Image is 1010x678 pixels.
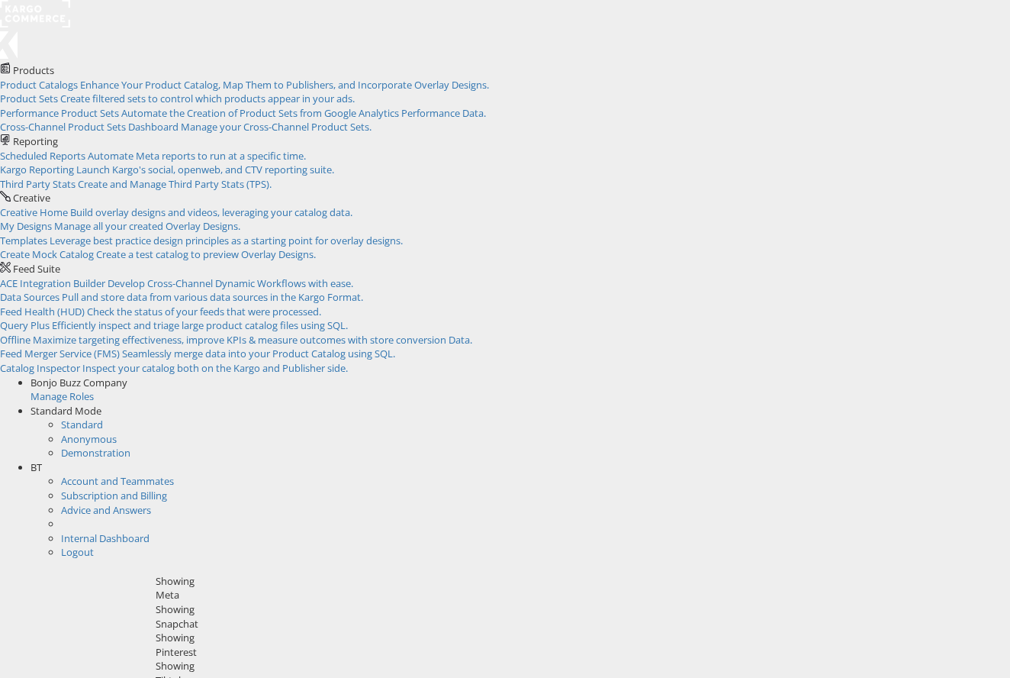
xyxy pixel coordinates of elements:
[88,149,306,163] span: Automate Meta reports to run at a specific time.
[52,318,348,332] span: Efficiently inspect and triage large product catalog files using SQL.
[61,545,94,559] a: Logout
[61,432,117,446] a: Anonymous
[61,489,167,502] a: Subscription and Billing
[13,191,50,205] span: Creative
[50,234,403,247] span: Leverage best practice design principles as a starting point for overlay designs.
[121,106,486,120] span: Automate the Creation of Product Sets from Google Analytics Performance Data.
[156,645,999,660] div: Pinterest
[33,333,472,347] span: Maximize targeting effectiveness, improve KPIs & measure outcomes with store conversion Data.
[156,659,999,673] div: Showing
[54,219,240,233] span: Manage all your created Overlay Designs.
[122,347,395,360] span: Seamlessly merge data into your Product Catalog using SQL.
[87,305,321,318] span: Check the status of your feeds that were processed.
[181,120,372,134] span: Manage your Cross-Channel Product Sets.
[96,247,316,261] span: Create a test catalog to preview Overlay Designs.
[31,460,42,474] span: BT
[61,474,174,488] a: Account and Teammates
[82,361,348,375] span: Inspect your catalog both on the Kargo and Publisher side.
[70,205,352,219] span: Build overlay designs and videos, leveraging your catalog data.
[31,376,127,389] span: Bonjo Buzz Company
[61,446,130,460] a: Demonstration
[61,503,151,517] a: Advice and Answers
[156,574,999,589] div: Showing
[78,177,272,191] span: Create and Manage Third Party Stats (TPS).
[13,134,58,148] span: Reporting
[60,92,355,105] span: Create filtered sets to control which products appear in your ads.
[76,163,334,176] span: Launch Kargo's social, openweb, and CTV reporting suite.
[62,290,363,304] span: Pull and store data from various data sources in the Kargo Format.
[156,631,999,645] div: Showing
[13,262,60,276] span: Feed Suite
[156,602,999,617] div: Showing
[156,588,999,602] div: Meta
[108,276,353,290] span: Develop Cross-Channel Dynamic Workflows with ease.
[31,404,101,418] span: Standard Mode
[61,418,103,431] a: Standard
[13,63,54,77] span: Products
[61,531,150,545] a: Internal Dashboard
[156,617,999,631] div: Snapchat
[80,78,489,92] span: Enhance Your Product Catalog, Map Them to Publishers, and Incorporate Overlay Designs.
[31,389,94,403] a: Manage Roles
